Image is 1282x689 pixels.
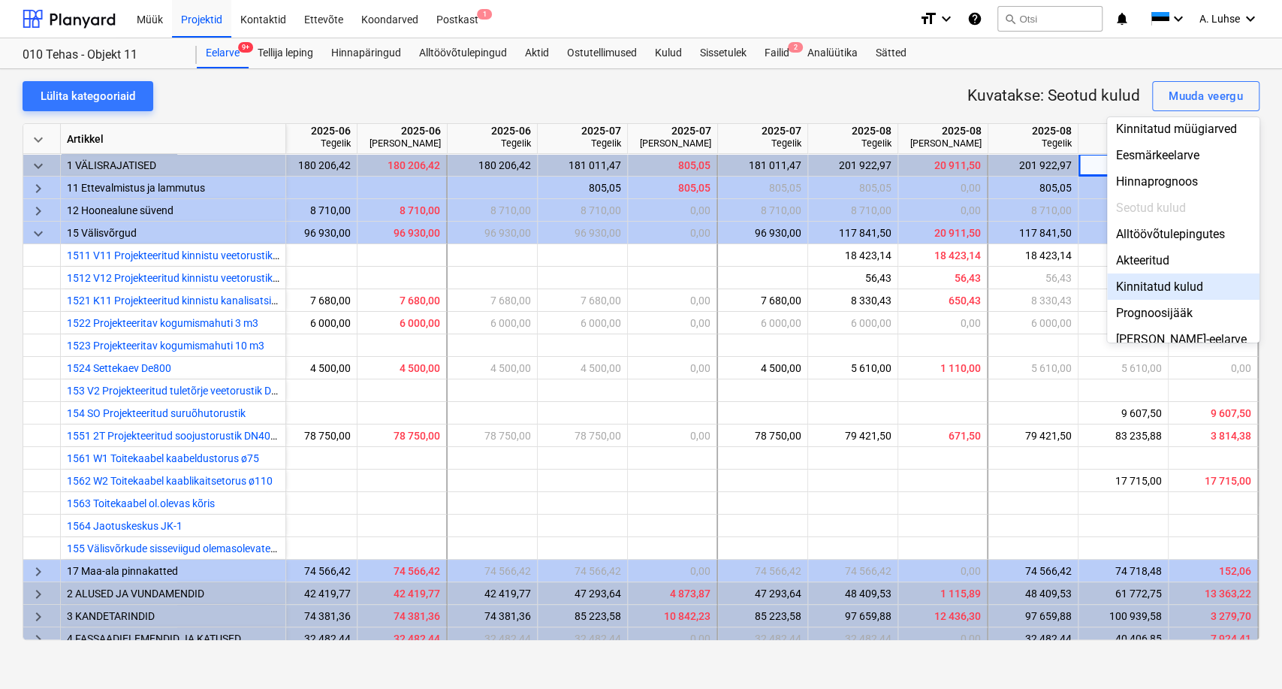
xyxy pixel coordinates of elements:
[1107,300,1259,326] div: Prognoosijääk
[1107,221,1259,247] div: Alltöövõtulepingutes
[1107,247,1259,273] div: Akteeritud
[1107,195,1259,221] div: Seotud kulud
[1107,326,1259,352] div: [PERSON_NAME]-eelarve
[1107,273,1259,300] div: Kinnitatud kulud
[1107,168,1259,195] div: Hinnaprognoos
[1107,116,1259,142] div: Kinnitatud müügiarved
[1107,142,1259,168] div: Eesmärkeelarve
[1207,617,1282,689] div: Vestlusvidin
[1207,617,1282,689] iframe: Chat Widget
